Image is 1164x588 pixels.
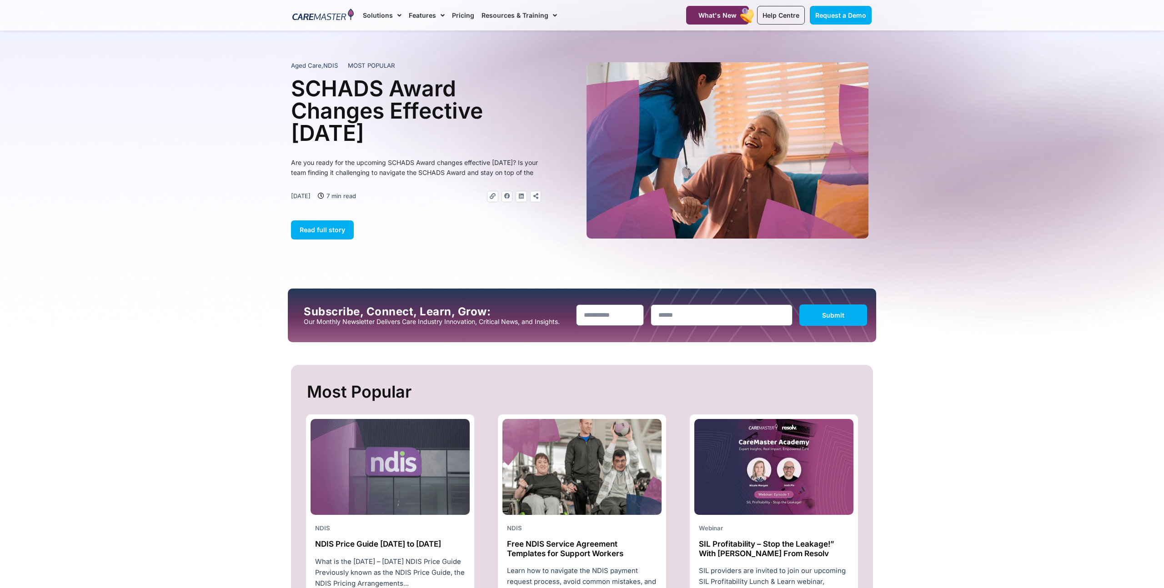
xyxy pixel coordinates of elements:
p: Our Monthly Newsletter Delivers Care Industry Innovation, Critical News, and Insights. [304,318,569,325]
img: CareMaster Logo [292,9,354,22]
span: NDIS [507,524,522,532]
p: Are you ready for the upcoming SCHADS Award changes effective [DATE]? Is your team finding it cha... [291,158,541,178]
span: , [291,62,338,69]
span: NDIS [315,524,330,532]
span: What's New [698,11,737,19]
span: Webinar [699,524,723,532]
time: [DATE] [291,192,311,199]
h1: SCHADS Award Changes Effective [DATE] [291,77,541,144]
form: New Form [576,304,867,330]
button: Submit [799,304,867,326]
span: MOST POPULAR [348,61,395,70]
a: Read full story [291,220,354,239]
h2: SIL Profitability – Stop the Leakage!” With [PERSON_NAME] From Resolv [699,539,849,558]
span: Aged Care [291,62,321,69]
span: Submit [822,311,844,319]
span: Request a Demo [815,11,866,19]
img: youtube [694,419,853,515]
span: Help Centre [763,11,799,19]
img: NDIS Provider challenges 1 [502,419,662,515]
h2: NDIS Price Guide [DATE] to [DATE] [315,539,465,548]
a: Request a Demo [810,6,872,25]
h2: Subscribe, Connect, Learn, Grow: [304,305,569,318]
span: NDIS [323,62,338,69]
img: A heartwarming moment where a support worker in a blue uniform, with a stethoscope draped over he... [587,62,868,239]
span: 7 min read [324,191,356,201]
img: ndis-price-guide [311,419,470,515]
a: Help Centre [757,6,805,25]
h2: Most Popular [307,379,859,405]
a: What's New [686,6,749,25]
span: Read full story [300,226,345,234]
h2: Free NDIS Service Agreement Templates for Support Workers [507,539,657,558]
